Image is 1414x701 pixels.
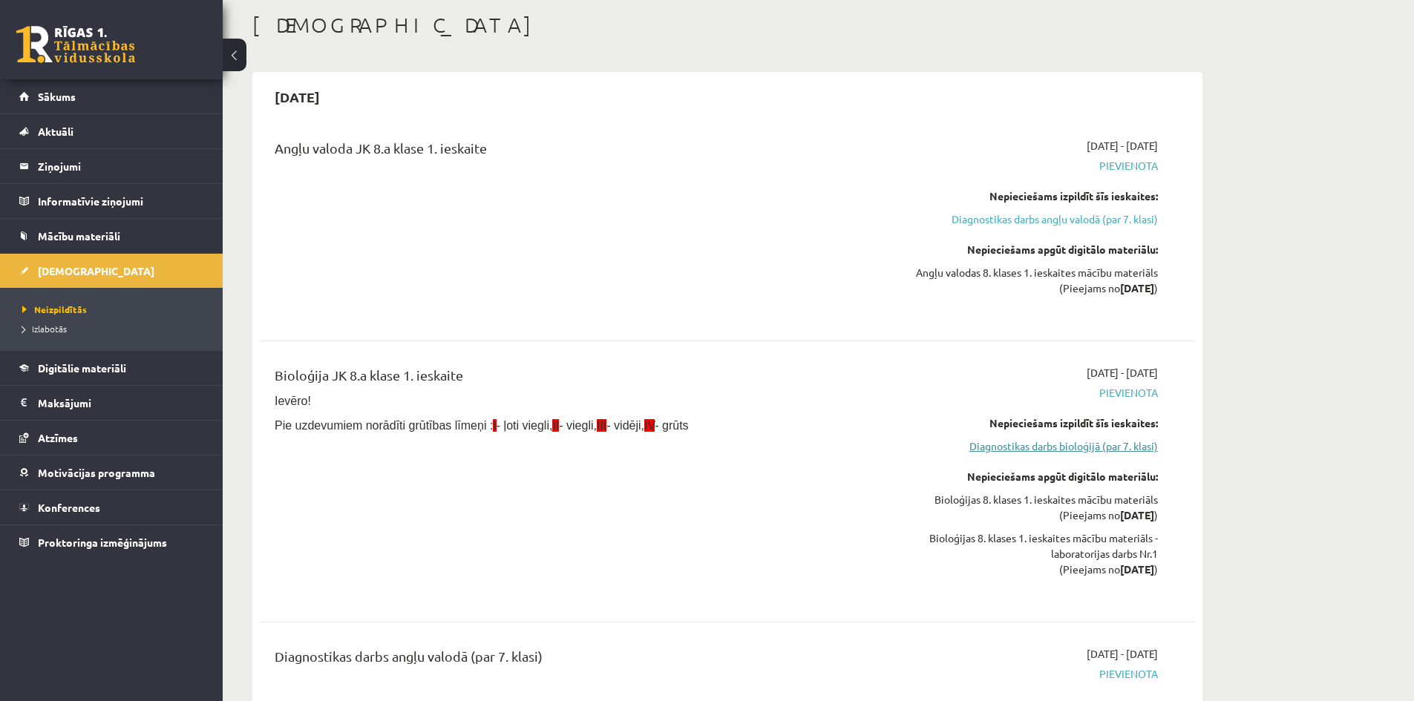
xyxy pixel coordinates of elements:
[275,646,856,674] div: Diagnostikas darbs angļu valodā (par 7. klasi)
[19,490,204,524] a: Konferences
[38,501,100,514] span: Konferences
[38,466,155,479] span: Motivācijas programma
[22,303,208,316] a: Neizpildītās
[19,219,204,253] a: Mācību materiāli
[22,303,87,315] span: Neizpildītās
[19,421,204,455] a: Atzīmes
[878,158,1158,174] span: Pievienota
[38,431,78,444] span: Atzīmes
[260,79,335,114] h2: [DATE]
[275,419,689,432] span: Pie uzdevumiem norādīti grūtības līmeņi : - ļoti viegli, - viegli, - vidēji, - grūts
[38,536,167,549] span: Proktoringa izmēģinājums
[878,666,1158,682] span: Pievienota
[275,395,311,407] span: Ievēro!
[38,149,204,183] legend: Ziņojumi
[38,264,154,277] span: [DEMOGRAPHIC_DATA]
[275,365,856,392] div: Bioloģija JK 8.a klase 1. ieskaite
[38,386,204,420] legend: Maksājumi
[878,469,1158,484] div: Nepieciešams apgūt digitālo materiālu:
[878,265,1158,296] div: Angļu valodas 8. klases 1. ieskaites mācību materiāls (Pieejams no )
[878,415,1158,431] div: Nepieciešams izpildīt šīs ieskaites:
[1087,138,1158,154] span: [DATE] - [DATE]
[1120,281,1154,294] strong: [DATE]
[16,26,135,63] a: Rīgas 1. Tālmācības vidusskola
[493,419,496,432] span: I
[38,184,204,218] legend: Informatīvie ziņojumi
[1087,365,1158,381] span: [DATE] - [DATE]
[1087,646,1158,662] span: [DATE] - [DATE]
[19,184,204,218] a: Informatīvie ziņojumi
[22,323,67,335] span: Izlabotās
[552,419,559,432] span: II
[878,385,1158,401] span: Pievienota
[19,455,204,490] a: Motivācijas programma
[38,125,73,138] span: Aktuāli
[1120,508,1154,521] strong: [DATE]
[19,254,204,288] a: [DEMOGRAPHIC_DATA]
[38,229,120,243] span: Mācību materiāli
[878,530,1158,577] div: Bioloģijas 8. klases 1. ieskaites mācību materiāls - laboratorijas darbs Nr.1 (Pieejams no )
[878,188,1158,204] div: Nepieciešams izpildīt šīs ieskaites:
[644,419,655,432] span: IV
[19,114,204,148] a: Aktuāli
[878,492,1158,523] div: Bioloģijas 8. klases 1. ieskaites mācību materiāls (Pieejams no )
[19,525,204,559] a: Proktoringa izmēģinājums
[38,361,126,375] span: Digitālie materiāli
[22,322,208,335] a: Izlabotās
[878,438,1158,454] a: Diagnostikas darbs bioloģijā (par 7. klasi)
[878,211,1158,227] a: Diagnostikas darbs angļu valodā (par 7. klasi)
[19,351,204,385] a: Digitālie materiāli
[1120,562,1154,576] strong: [DATE]
[19,79,204,113] a: Sākums
[38,90,76,103] span: Sākums
[878,242,1158,257] div: Nepieciešams apgūt digitālo materiālu:
[252,13,1202,38] h1: [DEMOGRAPHIC_DATA]
[19,149,204,183] a: Ziņojumi
[597,419,606,432] span: III
[19,386,204,420] a: Maksājumi
[275,138,856,165] div: Angļu valoda JK 8.a klase 1. ieskaite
